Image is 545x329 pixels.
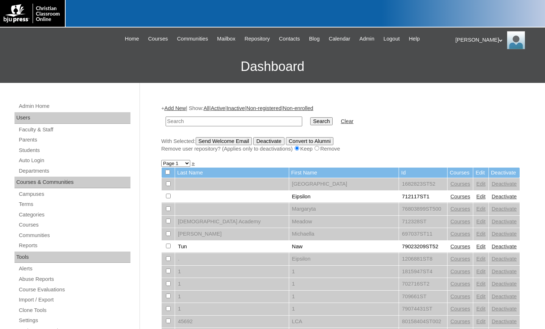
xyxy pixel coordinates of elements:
[455,31,538,49] div: [PERSON_NAME]
[507,31,525,49] img: Melanie Sevilla
[492,219,517,224] a: Deactivate
[492,231,517,237] a: Deactivate
[476,231,485,237] a: Edit
[14,112,130,124] div: Users
[18,241,130,250] a: Reports
[121,35,143,43] a: Home
[450,294,470,299] a: Courses
[399,191,447,203] td: 712117ST1
[450,194,470,199] a: Courses
[450,206,470,212] a: Courses
[450,319,470,324] a: Courses
[476,269,485,274] a: Edit
[161,145,520,153] div: Remove user repository? (Applies only to deactivations) Keep Remove
[476,306,485,312] a: Edit
[492,244,517,249] a: Deactivate
[18,264,130,273] a: Alerts
[289,241,399,253] td: Naw
[489,168,520,178] td: Deactivate
[476,181,485,187] a: Edit
[450,244,470,249] a: Courses
[18,306,130,315] a: Clone Tools
[450,306,470,312] a: Courses
[241,35,274,43] a: Repository
[399,228,447,240] td: 697037ST11
[450,269,470,274] a: Courses
[18,102,130,111] a: Admin Home
[476,319,485,324] a: Edit
[279,35,300,43] span: Contacts
[450,256,470,262] a: Courses
[492,306,517,312] a: Deactivate
[289,291,399,303] td: 1
[175,278,289,290] td: 1
[289,203,399,215] td: Margaryta
[175,266,289,278] td: 1
[18,146,130,155] a: Students
[476,281,485,287] a: Edit
[305,35,323,43] a: Blog
[399,316,447,328] td: 80158404ST002
[448,168,473,178] td: Courses
[18,295,130,304] a: Import / Export
[476,294,485,299] a: Edit
[492,206,517,212] a: Deactivate
[289,316,399,328] td: LCA
[450,231,470,237] a: Courses
[399,303,447,315] td: 79074431ST
[286,137,334,145] input: Convert to Alumni
[476,244,485,249] a: Edit
[492,269,517,274] a: Deactivate
[166,117,302,126] input: Search
[309,35,320,43] span: Blog
[196,137,252,145] input: Send Welcome Email
[18,220,130,229] a: Courses
[204,105,209,111] a: All
[473,168,488,178] td: Edit
[450,181,470,187] a: Courses
[175,228,289,240] td: [PERSON_NAME]
[145,35,172,43] a: Courses
[161,105,520,152] div: + | Show: | | | |
[359,35,375,43] span: Admin
[492,281,517,287] a: Deactivate
[161,137,520,153] div: With Selected:
[245,35,270,43] span: Repository
[18,200,130,209] a: Terms
[341,118,353,124] a: Clear
[289,253,399,265] td: Eipsilon
[246,105,282,111] a: Non-registered
[399,278,447,290] td: 702716ST2
[399,178,447,190] td: 1682823ST52
[148,35,168,43] span: Courses
[399,253,447,265] td: 1206881ST8
[405,35,423,43] a: Help
[4,50,541,83] h3: Dashboard
[289,303,399,315] td: 1
[399,168,447,178] td: Id
[450,281,470,287] a: Courses
[310,117,333,125] input: Search
[253,137,284,145] input: Deactivate
[492,194,517,199] a: Deactivate
[450,219,470,224] a: Courses
[4,4,61,23] img: logo-white.png
[289,168,399,178] td: First Name
[14,177,130,188] div: Courses & Communities
[18,316,130,325] a: Settings
[18,285,130,294] a: Course Evaluations
[289,278,399,290] td: 1
[217,35,236,43] span: Mailbox
[383,35,400,43] span: Logout
[175,253,289,265] td: .
[175,291,289,303] td: 1
[409,35,420,43] span: Help
[18,156,130,165] a: Auto Login
[18,210,130,219] a: Categories
[492,319,517,324] a: Deactivate
[14,252,130,263] div: Tools
[213,35,239,43] a: Mailbox
[476,219,485,224] a: Edit
[18,231,130,240] a: Communities
[175,168,289,178] td: Last Name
